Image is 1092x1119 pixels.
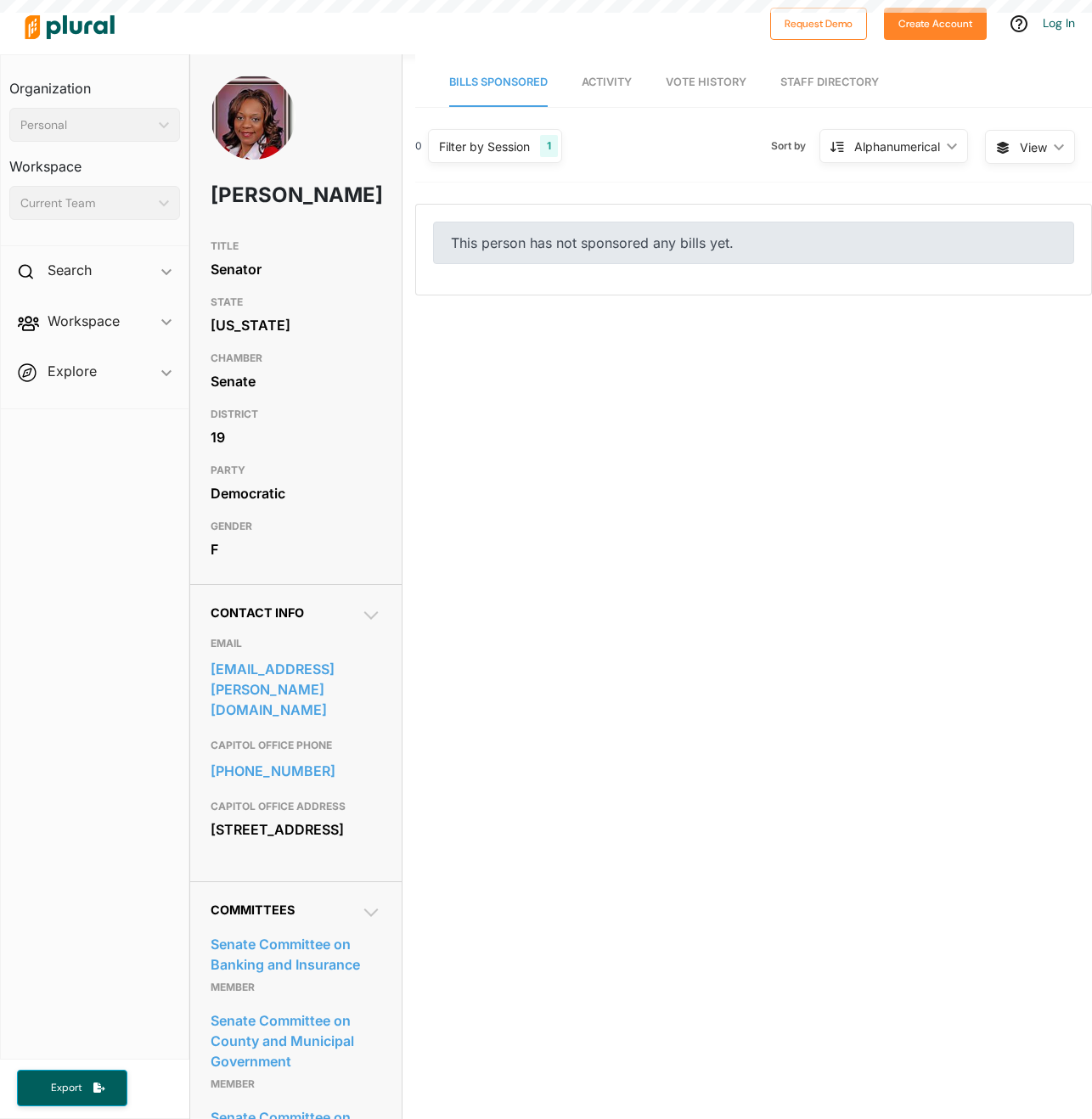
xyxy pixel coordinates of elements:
span: View [1020,138,1047,156]
div: Current Team [20,194,152,212]
p: Member [211,977,381,998]
h3: DISTRICT [211,404,381,425]
div: [US_STATE] [211,312,381,338]
p: Member [211,1074,381,1094]
button: Create Account [884,8,987,40]
span: Sort by [771,138,819,154]
span: Bills Sponsored [449,76,548,88]
a: [PHONE_NUMBER] [211,758,381,784]
a: Senate Committee on County and Municipal Government [211,1008,381,1074]
button: Export [17,1070,127,1106]
span: Activity [582,76,632,88]
div: Senator [211,256,381,282]
div: Democratic [211,481,381,506]
h3: EMAIL [211,633,381,654]
a: Vote History [666,59,746,107]
h3: CAPITOL OFFICE PHONE [211,735,381,756]
a: Staff Directory [780,59,879,107]
div: Alphanumerical [854,138,940,155]
button: Request Demo [770,8,867,40]
h2: Search [48,261,92,279]
div: Personal [20,116,152,134]
h3: Workspace [9,142,180,179]
a: Bills Sponsored [449,59,548,107]
div: Filter by Session [439,138,530,155]
h3: CAPITOL OFFICE ADDRESS [211,796,381,817]
h3: STATE [211,292,381,312]
a: Create Account [884,14,987,31]
div: This person has not sponsored any bills yet. [433,222,1074,264]
span: Contact Info [211,605,304,620]
h3: CHAMBER [211,348,381,368]
div: F [211,537,381,562]
a: Activity [582,59,632,107]
a: Log In [1043,15,1075,31]
h3: PARTY [211,460,381,481]
div: 19 [211,425,381,450]
h3: TITLE [211,236,381,256]
span: Export [39,1081,93,1095]
img: Headshot of Merika Coleman [211,75,296,193]
span: Committees [211,903,295,917]
div: Senate [211,368,381,394]
a: Senate Committee on Banking and Insurance [211,931,381,977]
h3: Organization [9,64,180,101]
h1: [PERSON_NAME] [211,170,312,221]
div: [STREET_ADDRESS] [211,817,381,842]
a: [EMAIL_ADDRESS][PERSON_NAME][DOMAIN_NAME] [211,656,381,723]
span: Vote History [666,76,746,88]
h3: GENDER [211,516,381,537]
div: 0 [415,138,422,154]
div: 1 [540,135,558,157]
a: Request Demo [770,14,867,31]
